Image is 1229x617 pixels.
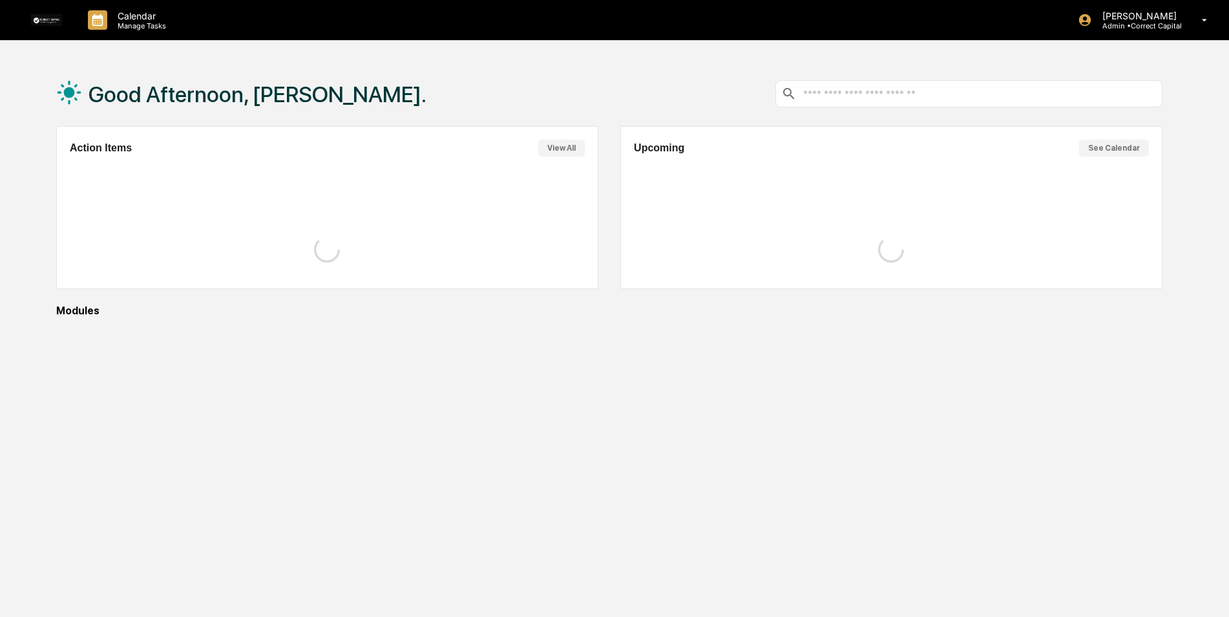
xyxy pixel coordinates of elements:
[107,10,173,21] p: Calendar
[1092,10,1183,21] p: [PERSON_NAME]
[56,305,1162,317] div: Modules
[634,142,684,154] h2: Upcoming
[89,81,426,107] h1: Good Afternoon, [PERSON_NAME].
[70,142,132,154] h2: Action Items
[1079,140,1149,157] button: See Calendar
[107,21,173,30] p: Manage Tasks
[1092,21,1183,30] p: Admin • Correct Capital
[538,140,585,157] button: View All
[31,14,62,26] img: logo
